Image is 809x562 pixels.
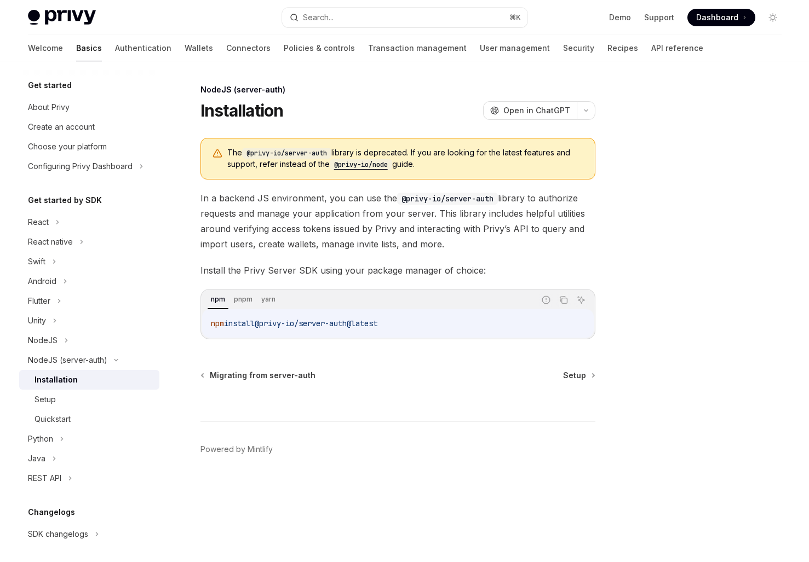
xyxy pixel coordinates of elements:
[563,370,594,381] a: Setup
[19,271,159,291] button: Android
[76,35,102,61] a: Basics
[28,120,95,134] div: Create an account
[28,294,50,308] div: Flutter
[28,216,49,229] div: React
[563,35,594,61] a: Security
[282,8,527,27] button: Search...⌘K
[539,293,553,307] button: Report incorrect code
[19,291,159,311] button: Flutter
[284,35,355,61] a: Policies & controls
[19,331,159,350] button: NodeJS
[28,160,133,173] div: Configuring Privy Dashboard
[563,370,586,381] span: Setup
[609,12,631,23] a: Demo
[19,212,159,232] button: React
[35,373,78,386] div: Installation
[115,35,171,61] a: Authentication
[212,148,223,159] svg: Warning
[19,524,159,544] button: SDK changelogs
[200,263,595,278] span: Install the Privy Server SDK using your package manager of choice:
[19,390,159,409] a: Setup
[303,11,334,24] div: Search...
[644,12,674,23] a: Support
[28,432,53,445] div: Python
[35,393,56,406] div: Setup
[19,429,159,449] button: Python
[202,370,315,381] a: Migrating from server-auth
[200,190,595,252] span: In a backend JS environment, you can use the library to authorize requests and manage your applic...
[19,137,159,157] a: Choose your platform
[255,318,377,328] span: @privy-io/server-auth@latest
[242,148,331,159] code: @privy-io/server-auth
[480,35,550,61] a: User management
[483,101,577,120] button: Open in ChatGPT
[200,101,284,120] h1: Installation
[28,235,73,248] div: React native
[28,101,70,114] div: About Privy
[224,318,255,328] span: install
[19,350,159,370] button: NodeJS (server-auth)
[19,468,159,488] button: REST API
[28,10,96,25] img: light logo
[28,334,58,347] div: NodeJS
[28,314,46,327] div: Unity
[210,370,315,381] span: Migrating from server-auth
[19,311,159,331] button: Unity
[509,13,521,22] span: ⌘ K
[35,413,71,426] div: Quickstart
[368,35,467,61] a: Transaction management
[397,193,498,205] code: @privy-io/server-auth
[28,194,102,207] h5: Get started by SDK
[503,105,570,116] span: Open in ChatGPT
[19,157,159,176] button: Configuring Privy Dashboard
[19,409,159,429] a: Quickstart
[764,9,782,26] button: Toggle dark mode
[28,275,56,288] div: Android
[19,370,159,390] a: Installation
[258,293,279,306] div: yarn
[574,293,588,307] button: Ask AI
[28,255,45,268] div: Swift
[226,35,271,61] a: Connectors
[556,293,571,307] button: Copy the contents from the code block
[208,293,228,306] div: npm
[28,472,61,485] div: REST API
[200,444,273,455] a: Powered by Mintlify
[28,354,107,367] div: NodeJS (server-auth)
[28,35,63,61] a: Welcome
[28,79,72,92] h5: Get started
[200,84,595,95] div: NodeJS (server-auth)
[28,506,75,519] h5: Changelogs
[28,140,107,153] div: Choose your platform
[19,232,159,252] button: React native
[211,318,224,328] span: npm
[227,147,584,170] span: The library is deprecated. If you are looking for the latest features and support, refer instead ...
[19,117,159,137] a: Create an account
[651,35,703,61] a: API reference
[28,452,45,465] div: Java
[696,12,738,23] span: Dashboard
[28,528,88,541] div: SDK changelogs
[19,252,159,271] button: Swift
[231,293,256,306] div: pnpm
[330,159,392,169] a: @privy-io/node
[607,35,638,61] a: Recipes
[330,159,392,170] code: @privy-io/node
[19,97,159,117] a: About Privy
[19,449,159,468] button: Java
[185,35,213,61] a: Wallets
[687,9,755,26] a: Dashboard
